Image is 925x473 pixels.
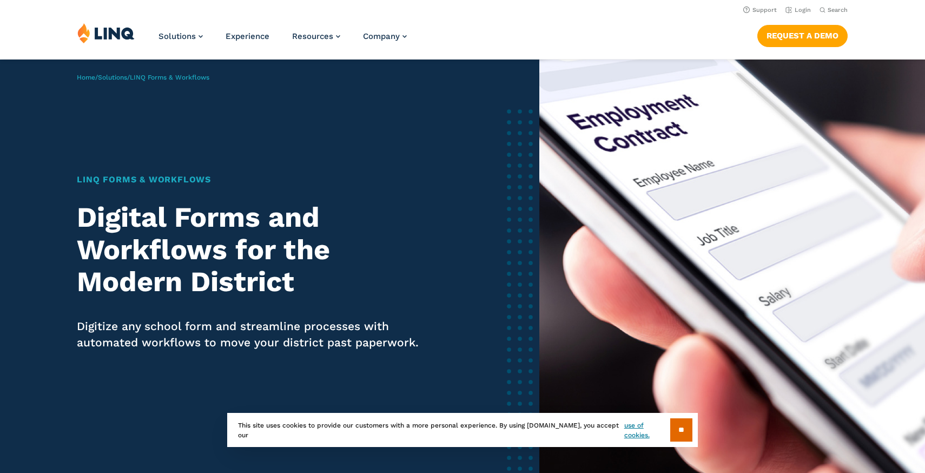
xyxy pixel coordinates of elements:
[785,6,811,14] a: Login
[158,31,203,41] a: Solutions
[743,6,777,14] a: Support
[226,31,269,41] a: Experience
[77,23,135,43] img: LINQ | K‑12 Software
[158,23,407,58] nav: Primary Navigation
[292,31,333,41] span: Resources
[624,421,670,440] a: use of cookies.
[828,6,848,14] span: Search
[363,31,400,41] span: Company
[77,318,441,351] p: Digitize any school form and streamline processes with automated workflows to move your district ...
[227,413,698,447] div: This site uses cookies to provide our customers with a more personal experience. By using [DOMAIN...
[292,31,340,41] a: Resources
[77,201,441,298] h2: Digital Forms and Workflows for the Modern District
[77,173,441,186] h1: LINQ Forms & Workflows
[130,74,209,81] span: LINQ Forms & Workflows
[757,23,848,47] nav: Button Navigation
[158,31,196,41] span: Solutions
[820,6,848,14] button: Open Search Bar
[77,74,209,81] span: / /
[77,74,95,81] a: Home
[98,74,127,81] a: Solutions
[363,31,407,41] a: Company
[757,25,848,47] a: Request a Demo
